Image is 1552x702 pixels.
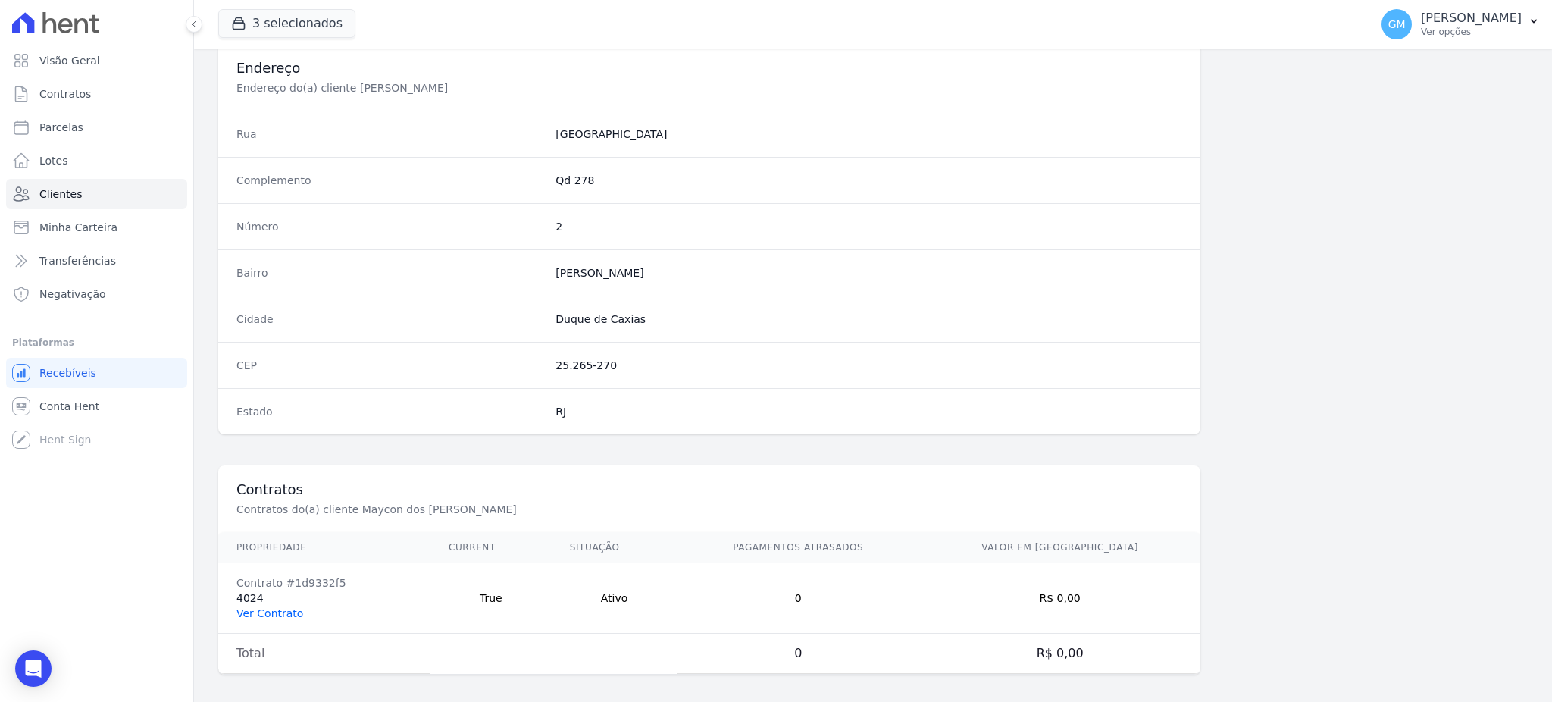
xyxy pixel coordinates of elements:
[555,312,1182,327] dd: Duque de Caxias
[39,153,68,168] span: Lotes
[39,86,91,102] span: Contratos
[39,120,83,135] span: Parcelas
[39,399,99,414] span: Conta Hent
[552,532,677,563] th: Situação
[555,127,1182,142] dd: [GEOGRAPHIC_DATA]
[555,358,1182,373] dd: 25.265-270
[6,112,187,143] a: Parcelas
[555,265,1182,280] dd: [PERSON_NAME]
[430,563,552,634] td: True
[218,9,355,38] button: 3 selecionados
[919,563,1200,634] td: R$ 0,00
[552,563,677,634] td: Ativo
[919,532,1200,563] th: Valor em [GEOGRAPHIC_DATA]
[12,334,181,352] div: Plataformas
[6,391,187,422] a: Conta Hent
[6,212,187,243] a: Minha Carteira
[236,173,543,188] dt: Complemento
[39,220,117,235] span: Minha Carteira
[236,312,543,327] dt: Cidade
[6,79,187,109] a: Contratos
[236,59,1182,77] h3: Endereço
[15,650,52,687] div: Open Intercom Messenger
[39,53,100,68] span: Visão Geral
[6,246,187,276] a: Transferências
[236,219,543,234] dt: Número
[236,265,543,280] dt: Bairro
[236,481,1182,499] h3: Contratos
[236,607,303,619] a: Ver Contrato
[677,532,919,563] th: Pagamentos Atrasados
[6,279,187,309] a: Negativação
[1369,3,1552,45] button: GM [PERSON_NAME] Ver opções
[555,404,1182,419] dd: RJ
[218,532,430,563] th: Propriedade
[6,146,187,176] a: Lotes
[677,634,919,674] td: 0
[39,365,96,381] span: Recebíveis
[39,186,82,202] span: Clientes
[555,173,1182,188] dd: Qd 278
[677,563,919,634] td: 0
[1421,11,1522,26] p: [PERSON_NAME]
[236,358,543,373] dt: CEP
[430,532,552,563] th: Current
[236,575,412,591] div: Contrato #1d9332f5
[1388,19,1406,30] span: GM
[39,253,116,268] span: Transferências
[236,502,746,517] p: Contratos do(a) cliente Maycon dos [PERSON_NAME]
[39,287,106,302] span: Negativação
[6,45,187,76] a: Visão Geral
[555,219,1182,234] dd: 2
[236,404,543,419] dt: Estado
[1421,26,1522,38] p: Ver opções
[236,80,746,96] p: Endereço do(a) cliente [PERSON_NAME]
[218,563,430,634] td: 4024
[919,634,1200,674] td: R$ 0,00
[6,179,187,209] a: Clientes
[6,358,187,388] a: Recebíveis
[236,127,543,142] dt: Rua
[218,634,430,674] td: Total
